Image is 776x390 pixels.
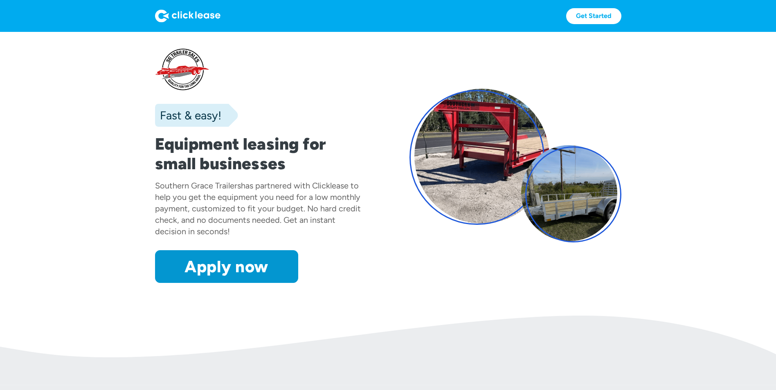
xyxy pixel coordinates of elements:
[155,250,298,283] a: Apply now
[155,181,361,236] div: has partnered with Clicklease to help you get the equipment you need for a low monthly payment, c...
[155,134,367,173] h1: Equipment leasing for small businesses
[155,107,221,123] div: Fast & easy!
[155,181,241,191] div: Southern Grace Trailers
[566,8,621,24] a: Get Started
[155,9,220,22] img: Logo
